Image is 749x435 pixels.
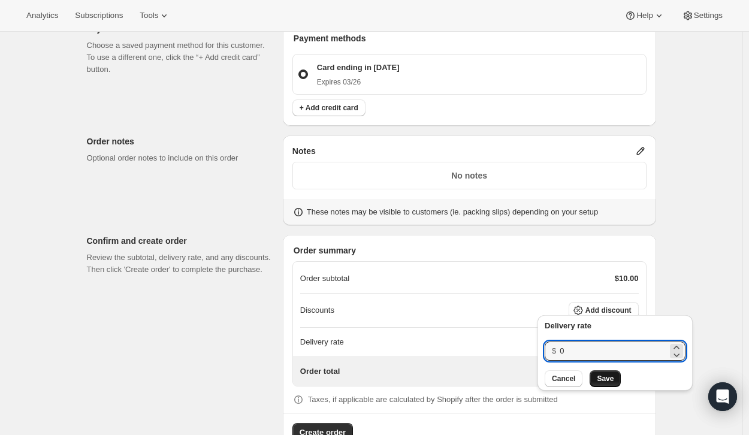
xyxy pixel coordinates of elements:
div: Open Intercom Messenger [708,382,737,411]
p: Choose a saved payment method for this customer. To use a different one, click the “+ Add credit ... [87,40,273,75]
span: Cancel [552,374,575,383]
p: Delivery rate [545,320,685,332]
span: Save [597,374,614,383]
span: Analytics [26,11,58,20]
button: Settings [675,7,730,24]
span: $ [552,346,556,355]
p: Order notes [87,135,273,147]
p: Order subtotal [300,273,349,285]
span: Add discount [585,306,632,315]
button: Cancel [545,370,582,387]
button: Tools [132,7,177,24]
button: Save [590,370,621,387]
p: Taxes, if applicable are calculated by Shopify after the order is submitted [308,394,558,406]
span: Notes [292,145,316,157]
span: Help [636,11,653,20]
span: Settings [694,11,723,20]
button: + Add credit card [292,99,366,116]
p: $10.00 [615,273,639,285]
button: Analytics [19,7,65,24]
button: Help [617,7,672,24]
p: Expires 03/26 [317,77,400,87]
span: Subscriptions [75,11,123,20]
p: Review the subtotal, delivery rate, and any discounts. Then click 'Create order' to complete the ... [87,252,273,276]
p: Card ending in [DATE] [317,62,400,74]
p: Payment methods [294,32,647,44]
span: Tools [140,11,158,20]
span: + Add credit card [300,103,358,113]
p: Delivery rate [300,336,344,348]
p: Discounts [300,304,334,316]
p: Confirm and create order [87,235,273,247]
p: Order summary [294,244,647,256]
p: Optional order notes to include on this order [87,152,273,164]
button: Add discount [569,302,639,319]
p: Order total [300,365,340,377]
p: No notes [300,170,639,182]
p: These notes may be visible to customers (ie. packing slips) depending on your setup [307,206,598,218]
button: Subscriptions [68,7,130,24]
